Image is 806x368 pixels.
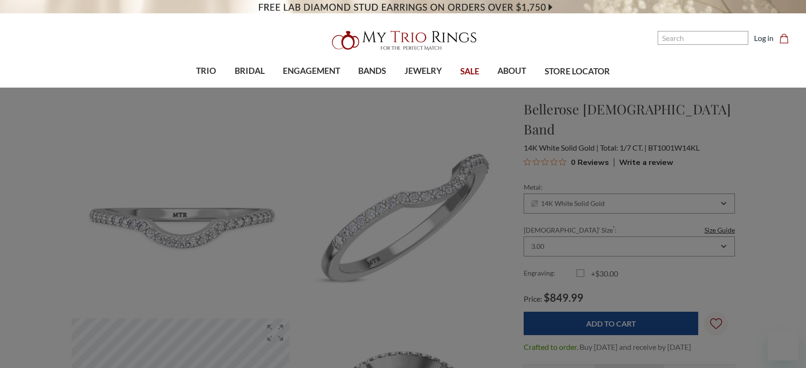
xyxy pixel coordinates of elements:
button: submenu toggle [307,87,316,88]
button: submenu toggle [245,87,254,88]
button: submenu toggle [367,87,377,88]
a: ENGAGEMENT [274,56,349,87]
span: ENGAGEMENT [283,65,340,77]
a: STORE LOCATOR [536,56,619,87]
span: BRIDAL [235,65,265,77]
a: BANDS [349,56,395,87]
span: BANDS [358,65,386,77]
a: TRIO [187,56,225,87]
input: Search and use arrows or TAB to navigate results [658,31,748,45]
svg: cart.cart_preview [779,34,789,43]
span: JEWELRY [404,65,442,77]
span: TRIO [196,65,216,77]
a: BRIDAL [225,56,273,87]
a: ABOUT [488,56,535,87]
a: JEWELRY [395,56,451,87]
a: SALE [451,56,488,87]
a: My Trio Rings [234,25,572,56]
iframe: Button to launch messaging window [768,330,798,360]
span: SALE [460,65,479,78]
span: ABOUT [497,65,526,77]
a: Log in [754,32,774,44]
img: My Trio Rings [327,25,479,56]
button: submenu toggle [201,87,211,88]
a: Cart with 0 items [779,32,795,44]
button: submenu toggle [418,87,428,88]
button: submenu toggle [507,87,517,88]
span: STORE LOCATOR [545,65,610,78]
